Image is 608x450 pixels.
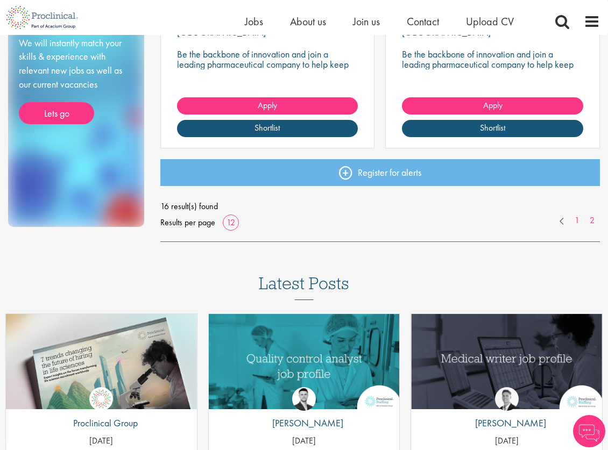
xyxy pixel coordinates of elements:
[467,416,546,430] p: [PERSON_NAME]
[65,416,138,430] p: Proclinical Group
[160,159,600,186] a: Register for alerts
[264,416,343,430] p: [PERSON_NAME]
[259,274,349,300] h3: Latest Posts
[411,314,602,413] img: Medical writer job profile
[65,387,138,435] a: Proclinical Group Proclinical Group
[6,314,197,421] img: Proclinical: Life sciences hiring trends report 2025
[89,387,113,411] img: Proclinical Group
[6,435,197,447] p: [DATE]
[495,387,519,411] img: George Watson
[209,435,400,447] p: [DATE]
[292,387,316,411] img: Joshua Godden
[290,15,326,28] a: About us
[177,120,358,137] a: Shortlist
[258,99,277,111] span: Apply
[209,314,400,413] img: quality control analyst job profile
[19,22,133,124] div: Send Proclinical your cv now! We will instantly match your skills & experience with relevant new ...
[467,387,546,435] a: George Watson [PERSON_NAME]
[402,120,583,137] a: Shortlist
[466,15,514,28] a: Upload CV
[245,15,263,28] a: Jobs
[160,198,600,215] span: 16 result(s) found
[483,99,503,111] span: Apply
[573,415,605,447] img: Chatbot
[223,217,239,228] a: 12
[177,49,358,80] p: Be the backbone of innovation and join a leading pharmaceutical company to help keep life-changin...
[19,102,94,125] a: Lets go
[402,97,583,115] a: Apply
[6,314,197,409] a: Link to a post
[411,314,602,409] a: Link to a post
[177,97,358,115] a: Apply
[353,15,380,28] a: Join us
[264,387,343,435] a: Joshua Godden [PERSON_NAME]
[407,15,439,28] a: Contact
[584,215,600,227] a: 2
[209,314,400,409] a: Link to a post
[569,215,585,227] a: 1
[411,435,602,447] p: [DATE]
[402,49,583,80] p: Be the backbone of innovation and join a leading pharmaceutical company to help keep life-changin...
[160,215,215,231] span: Results per page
